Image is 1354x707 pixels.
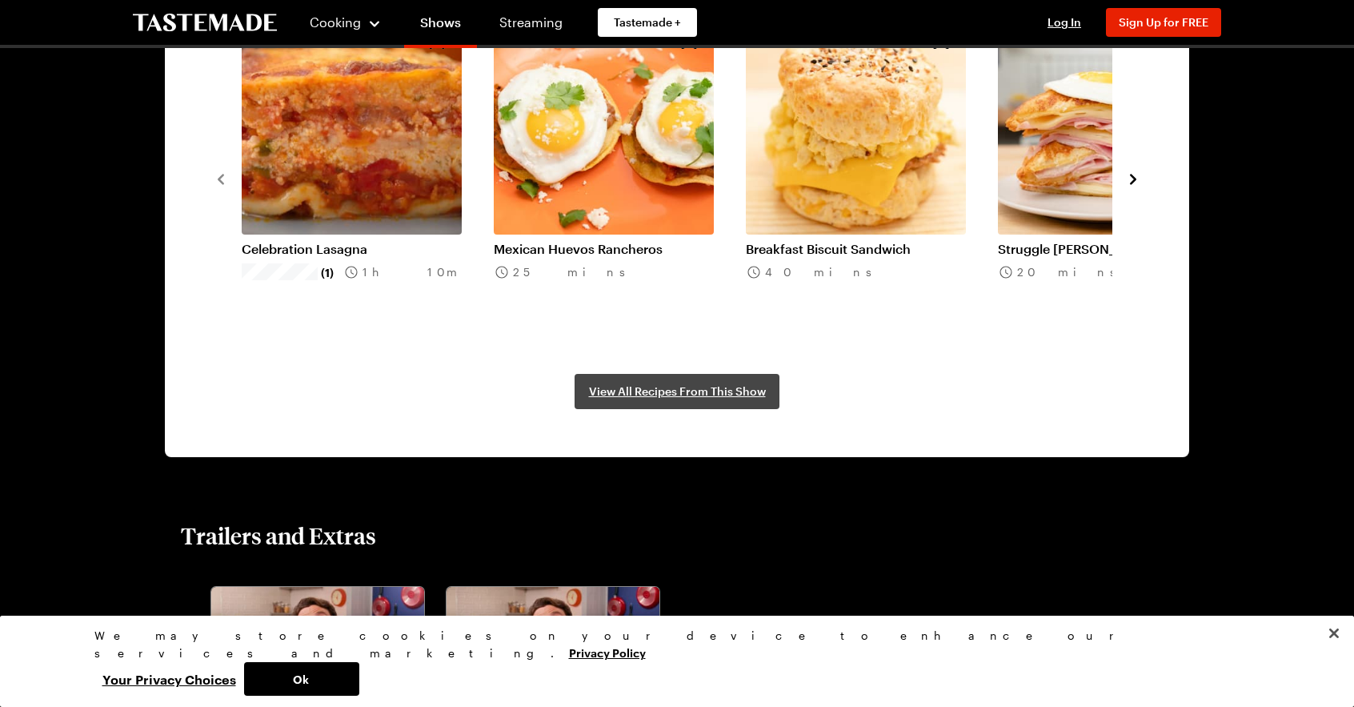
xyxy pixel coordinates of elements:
a: Tastemade + [598,8,697,37]
div: 3 / 8 [746,14,998,342]
div: Privacy [94,627,1247,696]
div: 4 / 8 [998,14,1250,342]
div: 2 / 8 [494,14,746,342]
span: Sign Up for FREE [1119,15,1208,29]
a: Struggle [PERSON_NAME] [998,241,1218,257]
img: trailer [447,587,659,707]
a: Mexican Huevos Rancheros [494,241,714,257]
button: Sign Up for FREE [1106,8,1221,37]
a: To Tastemade Home Page [133,14,277,32]
span: Log In [1048,15,1081,29]
a: More information about your privacy, opens in a new tab [569,645,646,660]
div: We may store cookies on your device to enhance our services and marketing. [94,627,1247,662]
button: Log In [1032,14,1096,30]
a: Breakfast Biscuit Sandwich [746,241,966,257]
button: navigate to next item [1125,168,1141,187]
img: trailer [211,587,424,707]
a: View All Recipes From This Show [575,374,779,409]
h2: Trailers and Extras [181,521,376,550]
span: Cooking [310,14,361,30]
button: Close [1316,616,1352,651]
button: Cooking [309,3,382,42]
a: Celebration Lasagna [242,241,462,257]
button: Your Privacy Choices [94,662,244,696]
button: navigate to previous item [213,168,229,187]
span: Tastemade + [614,14,681,30]
div: 1 / 8 [242,14,494,342]
a: Shows [404,3,477,48]
button: Ok [244,662,359,696]
span: View All Recipes From This Show [589,384,766,400]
